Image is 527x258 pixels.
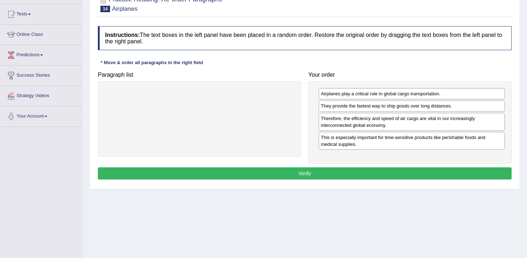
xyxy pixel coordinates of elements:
a: Strategy Videos [0,86,82,104]
small: Airplanes [112,5,137,12]
b: Instructions: [105,32,140,38]
div: * Move & order all paragraphs in the right field [98,59,206,66]
button: Verify [98,167,512,180]
span: 14 [100,6,110,12]
h4: Your order [308,72,512,78]
div: This is especially important for time-sensitive products like perishable foods and medical supplies. [319,132,505,150]
div: Therefore, the efficiency and speed of air cargo are vital in our increasingly interconnected glo... [319,113,505,131]
h4: Paragraph list [98,72,301,78]
a: Tests [0,4,82,22]
a: Online Class [0,25,82,43]
div: They provide the fastest way to ship goods over long distances. [319,100,505,111]
a: Predictions [0,45,82,63]
a: Your Account [0,106,82,124]
a: Success Stories [0,66,82,83]
h4: The text boxes in the left panel have been placed in a random order. Restore the original order b... [98,26,512,50]
div: Airplanes play a critical role in global cargo transportation. [319,88,505,99]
